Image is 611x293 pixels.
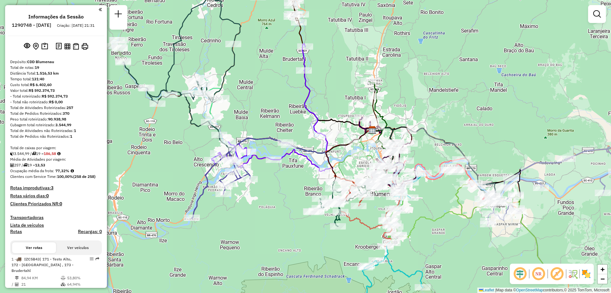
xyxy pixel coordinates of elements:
strong: 131:40 [32,77,44,81]
img: Exibir/Ocultar setores [581,269,591,279]
strong: 77,32% [55,168,69,173]
a: Clique aqui para minimizar o painel [99,6,102,13]
strong: 100,00% [57,174,73,179]
div: Média de Atividades por viagem: [10,157,102,162]
span: Ocultar deslocamento [512,266,528,282]
div: - Total não roteirizado: [10,99,102,105]
button: Painel de Sugestão [40,41,49,51]
span: − [600,275,605,283]
button: Imprimir Rotas [80,42,89,51]
div: Cubagem total roteirizado: [10,122,102,128]
strong: 19 [35,65,39,70]
h4: Recargas: 0 [78,229,102,234]
i: Meta Caixas/viagem: 216,22 Diferença: -29,64 [57,152,60,156]
h4: Rotas improdutivas: [10,185,102,191]
strong: 257 [67,105,73,110]
td: / [11,281,15,288]
td: 64,94% [67,281,99,288]
span: Clientes com Service Time: [10,174,57,179]
i: Cubagem total roteirizado [10,152,14,156]
img: Fluxo de ruas [568,269,578,279]
img: CDD Blumenau [368,126,376,134]
strong: 1 [74,128,76,133]
div: Map data © contributors,© 2025 TomTom, Microsoft [477,288,611,293]
span: 1 - [11,257,74,273]
a: Nova sessão e pesquisa [112,8,125,22]
button: Logs desbloquear sessão [54,41,63,51]
div: Distância Total: [10,70,102,76]
strong: 0 [60,201,62,207]
h4: Rotas vários dias: [10,193,102,199]
a: OpenStreetMap [516,288,543,292]
h4: Clientes Priorizados NR: [10,201,102,207]
span: Exibir rótulo [549,266,565,282]
strong: 3 [51,185,53,191]
div: Atividade não roteirizada - Oktoberfest 2023 [371,183,387,189]
button: Ver rotas [12,242,56,253]
i: Total de Atividades [15,282,19,286]
i: Total de rotas [32,152,36,156]
div: - Total roteirizado: [10,93,102,99]
div: Total de Atividades Roteirizadas: [10,105,102,111]
button: Visualizar Romaneio [72,42,80,51]
i: % de utilização do peso [61,276,66,280]
i: Total de Atividades [10,163,14,167]
i: Distância Total [15,276,19,280]
a: Exibir filtros [591,8,603,20]
h6: 1290748 - [DATE] [12,22,51,28]
div: Tempo total: [10,76,102,82]
div: Valor total: [10,88,102,93]
strong: 0 [46,193,49,199]
strong: R$ 0,00 [49,99,63,104]
div: Peso total roteirizado: [10,116,102,122]
a: Zoom out [598,274,607,284]
strong: (258 de 258) [73,174,95,179]
td: 84,94 KM [21,275,60,281]
span: Ocupação média da frota: [10,168,54,173]
strong: R$ 6.402,60 [30,82,52,87]
strong: 1.516,53 km [36,71,59,76]
div: 3.544,99 / 19 = [10,151,102,157]
div: Custo total: [10,82,102,88]
div: Total de Atividades não Roteirizadas: [10,128,102,134]
button: Visualizar relatório de Roteirização [63,42,72,50]
strong: R$ 592.374,73 [29,88,55,93]
h4: Transportadoras [10,215,102,220]
h4: Lista de veículos [10,223,102,228]
div: Criação: [DATE] 21:31 [54,23,97,28]
button: Ver veículos [56,242,100,253]
a: Zoom in [598,265,607,274]
strong: 370 [63,111,69,116]
img: FAD Blumenau [368,126,376,134]
em: Média calculada utilizando a maior ocupação (%Peso ou %Cubagem) de cada rota da sessão. Rotas cro... [71,169,74,173]
div: Total de caixas por viagem: [10,145,102,151]
em: Opções [90,257,94,261]
span: Ocultar NR [531,266,546,282]
i: Total de rotas [23,163,27,167]
span: IZC5B43 [24,257,40,261]
strong: R$ 592.374,73 [42,94,68,99]
td: 53,80% [67,275,99,281]
div: Total de rotas: [10,65,102,70]
h4: Informações da Sessão [28,14,84,20]
strong: CDD Blumenau [27,59,54,64]
a: Rotas [10,229,22,234]
button: Exibir sessão original [23,41,32,51]
div: Total de Pedidos não Roteirizados: [10,134,102,139]
strong: 1 [70,134,72,139]
div: Depósito: [10,59,102,65]
td: 21 [21,281,60,288]
em: Rota exportada [95,257,99,261]
strong: 90.938,98 [48,117,66,121]
a: Leaflet [479,288,494,292]
button: Centralizar mapa no depósito ou ponto de apoio [32,41,40,51]
div: Total de Pedidos Roteirizados: [10,111,102,116]
div: 257 / 19 = [10,162,102,168]
i: % de utilização da cubagem [61,282,66,286]
strong: 186,58 [44,151,56,156]
strong: 13,53 [35,163,45,167]
span: | 171 - Testo Alto, 172 - [GEOGRAPHIC_DATA] , 173 - Brudertahl [11,257,74,273]
strong: 3.544,99 [55,122,71,127]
